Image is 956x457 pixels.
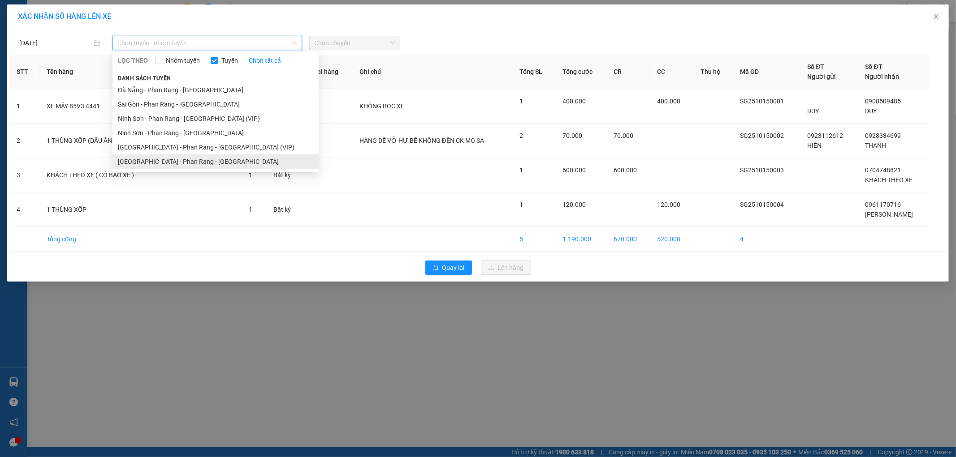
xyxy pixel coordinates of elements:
[865,167,901,174] span: 0704748821
[218,56,242,65] span: Tuyến
[39,158,242,192] td: KHÁCH THEO XE ( CÓ BAO XE )
[865,107,877,115] span: DUY
[9,55,39,89] th: STT
[650,227,693,252] td: 520.000
[865,201,901,208] span: 0961170716
[75,34,123,41] b: [DOMAIN_NAME]
[865,211,913,218] span: [PERSON_NAME]
[19,38,92,48] input: 15/10/2025
[112,97,319,111] li: Sài Gòn - Phan Rang - [GEOGRAPHIC_DATA]
[865,63,882,70] span: Số ĐT
[865,73,900,80] span: Người nhận
[733,55,800,89] th: Mã GD
[9,124,39,158] td: 2
[614,167,637,174] span: 600.000
[865,142,887,149] span: THANH
[555,227,606,252] td: 1.190.000
[118,36,297,50] span: Chọn tuyến - nhóm tuyến
[808,73,836,80] span: Người gửi
[924,4,949,30] button: Close
[162,56,203,65] span: Nhóm tuyến
[555,55,606,89] th: Tổng cước
[9,89,39,124] td: 1
[359,137,484,144] span: HÀNG DỄ VỠ HƯ BỂ KHÔNG ĐỀN CK MO SA
[808,132,844,139] span: 0923112612
[740,201,784,208] span: SG2510150004
[292,40,297,46] span: down
[865,176,913,184] span: KHÁCH THEO XE
[519,132,523,139] span: 2
[562,132,582,139] span: 70.000
[433,265,439,272] span: rollback
[562,167,586,174] span: 600.000
[512,55,555,89] th: Tổng SL
[614,132,633,139] span: 70.000
[425,261,472,275] button: rollbackQuay lại
[11,58,39,100] b: Xe Đăng Nhân
[39,227,242,252] td: Tổng cộng
[9,192,39,227] td: 4
[562,98,586,105] span: 400.000
[112,154,319,169] li: [GEOGRAPHIC_DATA] - Phan Rang - [GEOGRAPHIC_DATA]
[693,55,733,89] th: Thu hộ
[39,124,242,158] td: 1 THÙNG XỐP (DẦU ĂN CHAI THỦY TINH) +1 BAO TRẮNG
[740,132,784,139] span: SG2510150002
[512,227,555,252] td: 5
[865,132,901,139] span: 0928334699
[112,111,319,126] li: NInh Sơn - Phan Rang - [GEOGRAPHIC_DATA] (VIP)
[352,55,513,89] th: Ghi chú
[112,126,319,140] li: Ninh Sơn - Phan Rang - [GEOGRAPHIC_DATA]
[519,167,523,174] span: 1
[606,55,650,89] th: CR
[266,158,303,192] td: Bất kỳ
[865,98,901,105] span: 0908509485
[733,227,800,252] td: 4
[562,201,586,208] span: 120.000
[18,12,111,21] span: XÁC NHẬN SỐ HÀNG LÊN XE
[740,167,784,174] span: SG2510150003
[39,89,242,124] td: XE MÁY 85V3 4441
[657,98,680,105] span: 400.000
[808,63,825,70] span: Số ĐT
[112,74,177,82] span: Danh sách tuyến
[118,56,148,65] span: LỌC THEO
[9,158,39,192] td: 3
[112,140,319,154] li: [GEOGRAPHIC_DATA] - Phan Rang - [GEOGRAPHIC_DATA] (VIP)
[249,206,252,213] span: 1
[808,142,822,149] span: HIỀN
[359,103,404,110] span: KHÔNG BỌC XE
[266,192,303,227] td: Bất kỳ
[55,13,89,55] b: Gửi khách hàng
[808,107,819,115] span: DUY
[315,36,395,50] span: Chọn chuyến
[112,83,319,97] li: Đà Nẵng - Phan Rang - [GEOGRAPHIC_DATA]
[39,55,242,89] th: Tên hàng
[249,56,281,65] a: Chọn tất cả
[740,98,784,105] span: SG2510150001
[303,55,352,89] th: Loại hàng
[97,11,119,33] img: logo.jpg
[39,192,242,227] td: 1 THÙNG XỐP
[442,263,465,273] span: Quay lại
[519,201,523,208] span: 1
[933,13,940,20] span: close
[75,43,123,54] li: (c) 2017
[249,171,252,179] span: 1
[519,98,523,105] span: 1
[650,55,693,89] th: CC
[606,227,650,252] td: 670.000
[481,261,531,275] button: uploadLên hàng
[657,201,680,208] span: 120.000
